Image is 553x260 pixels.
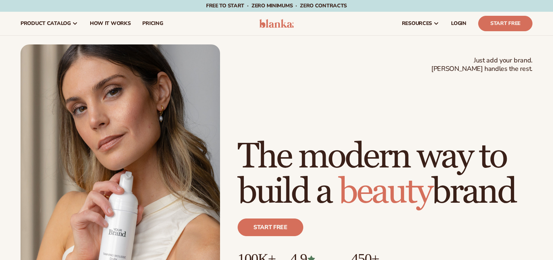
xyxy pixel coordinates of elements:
h1: The modern way to build a brand [238,139,532,210]
span: product catalog [21,21,71,26]
a: LOGIN [445,12,472,35]
span: pricing [142,21,163,26]
span: resources [402,21,432,26]
a: Start Free [478,16,532,31]
a: How It Works [84,12,137,35]
a: resources [396,12,445,35]
span: beauty [338,170,432,213]
a: product catalog [15,12,84,35]
span: LOGIN [451,21,466,26]
img: logo [259,19,294,28]
a: Start free [238,219,303,236]
a: pricing [136,12,169,35]
span: Just add your brand. [PERSON_NAME] handles the rest. [431,56,532,73]
span: How It Works [90,21,131,26]
span: Free to start · ZERO minimums · ZERO contracts [206,2,347,9]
